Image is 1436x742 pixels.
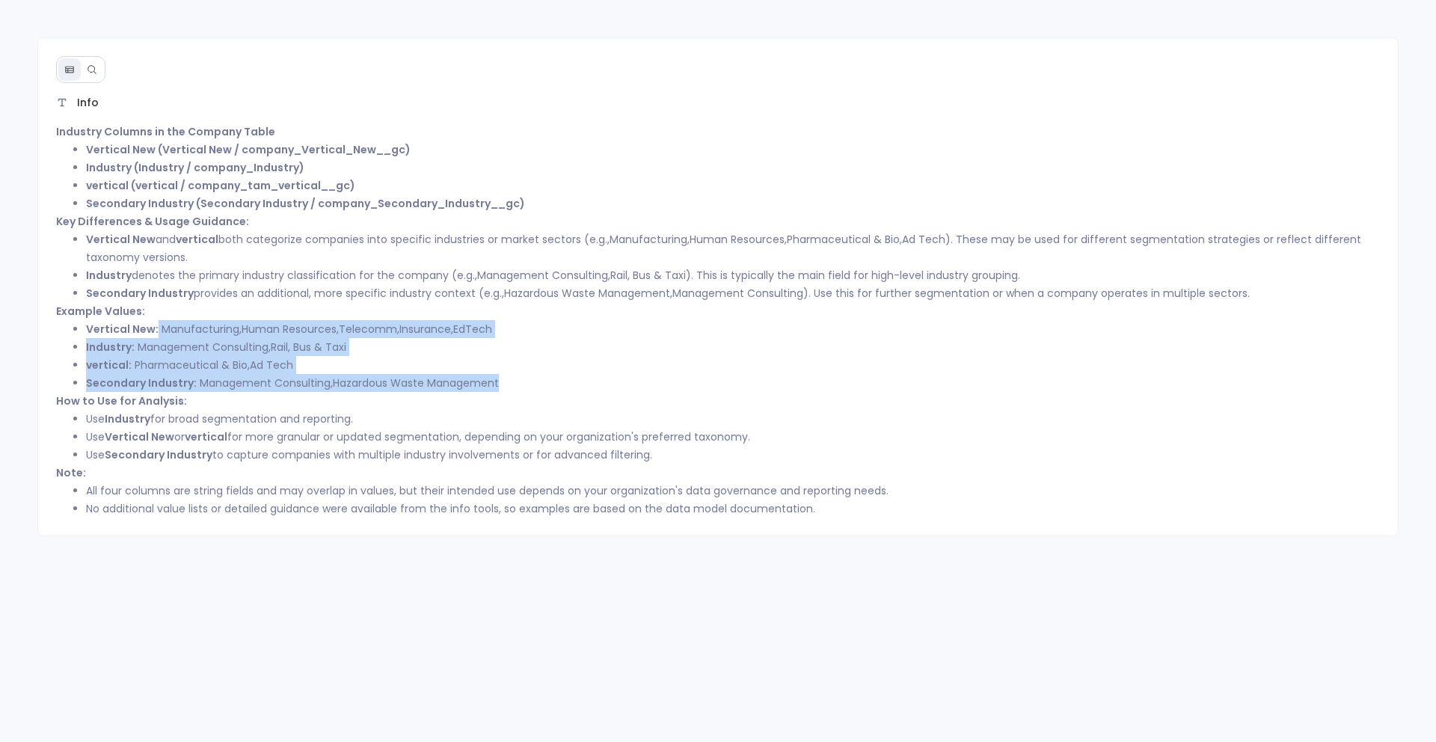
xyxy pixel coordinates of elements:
[185,429,227,444] strong: vertical
[77,95,99,111] span: Info
[56,214,249,229] strong: Key Differences & Usage Guidance:
[610,232,687,247] code: Manufacturing
[86,160,304,175] strong: Industry (Industry / company_Industry)
[86,338,1381,356] li: ,
[672,286,803,301] code: Management Consulting
[86,284,1381,302] li: provides an additional, more specific industry context (e.g., , ). Use this for further segmentat...
[271,340,346,355] code: Rail, Bus & Taxi
[86,268,132,283] strong: Industry
[333,375,499,390] code: Hazardous Waste Management
[453,322,492,337] code: EdTech
[86,410,1381,428] li: Use for broad segmentation and reporting.
[610,268,686,283] code: Rail, Bus & Taxi
[86,232,156,247] strong: Vertical New
[56,393,187,408] strong: How to Use for Analysis:
[86,266,1381,284] li: denotes the primary industry classification for the company (e.g., , ). This is typically the mai...
[477,268,608,283] code: Management Consulting
[56,465,86,480] strong: Note:
[86,142,411,157] strong: Vertical New (Vertical New / company_Vertical_New__gc)
[787,232,900,247] code: Pharmaceutical & Bio
[105,429,174,444] strong: Vertical New
[242,322,337,337] code: Human Resources
[86,482,1381,500] li: All four columns are string fields and may overlap in values, but their intended use depends on y...
[86,375,197,390] strong: Secondary Industry:
[200,375,331,390] code: Management Consulting
[86,286,194,301] strong: Secondary Industry
[56,304,145,319] strong: Example Values:
[138,340,269,355] code: Management Consulting
[86,356,1381,374] li: ,
[162,322,239,337] code: Manufacturing
[86,322,159,337] strong: Vertical New:
[902,232,945,247] code: Ad Tech
[86,446,1381,464] li: Use to capture companies with multiple industry involvements or for advanced filtering.
[86,374,1381,392] li: ,
[504,286,670,301] code: Hazardous Waste Management
[86,500,1381,518] li: No additional value lists or detailed guidance were available from the info tools, so examples ar...
[176,232,218,247] strong: vertical
[105,411,150,426] strong: Industry
[86,320,1381,338] li: , , , ,
[690,232,785,247] code: Human Resources
[86,230,1381,266] li: and both categorize companies into specific industries or market sectors (e.g., , , , ). These ma...
[105,447,212,462] strong: Secondary Industry
[86,428,1381,446] li: Use or for more granular or updated segmentation, depending on your organization's preferred taxo...
[86,178,355,193] strong: vertical (vertical / company_tam_vertical__gc)
[250,358,293,372] code: Ad Tech
[135,358,248,372] code: Pharmaceutical & Bio
[86,358,132,372] strong: vertical:
[56,124,275,139] strong: Industry Columns in the Company Table
[86,196,525,211] strong: Secondary Industry (Secondary Industry / company_Secondary_Industry__gc)
[339,322,397,337] code: Telecomm
[399,322,451,337] code: Insurance
[86,340,135,355] strong: Industry:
